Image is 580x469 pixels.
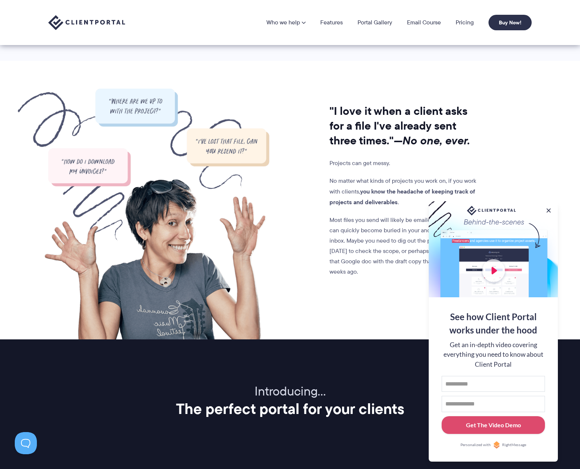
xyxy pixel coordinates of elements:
[466,421,521,429] div: Get The Video Demo
[320,20,343,25] a: Features
[493,441,500,449] img: Personalized with RightMessage
[329,158,479,168] p: Projects can get messy.
[502,442,526,448] span: RightMessage
[48,400,532,418] h2: The perfect portal for your clients
[460,442,491,448] span: Personalized with
[488,15,532,30] a: Buy Now!
[442,441,545,449] a: Personalized withRightMessage
[48,384,532,400] p: Introducing…
[15,432,37,454] iframe: Toggle Customer Support
[442,340,545,369] div: Get an in-depth video covering everything you need to know about Client Portal
[329,176,479,208] p: No matter what kinds of projects you work on, if you work with clients, .
[442,310,545,337] div: See how Client Portal works under the hood
[456,20,474,25] a: Pricing
[329,215,479,277] p: Most files you send will likely be emailed across. These can quickly become buried in your and yo...
[329,187,475,206] strong: you know the headache of keeping track of projects and deliverables
[394,132,470,149] i: —No one, ever.
[266,20,305,25] a: Who we help
[407,20,441,25] a: Email Course
[358,20,392,25] a: Portal Gallery
[442,416,545,434] button: Get The Video Demo
[329,104,479,148] h2: "I love it when a client asks for a file I've already sent three times."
